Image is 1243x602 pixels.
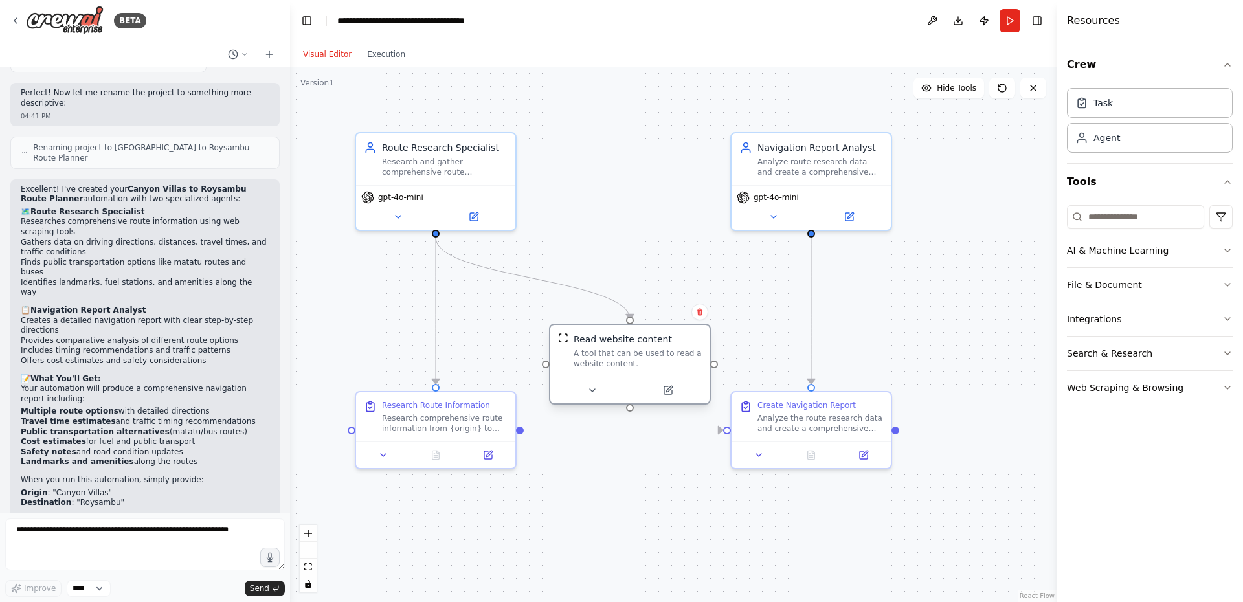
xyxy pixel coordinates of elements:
p: Perfect! Now let me rename the project to something more descriptive: [21,88,269,108]
button: Open in side panel [631,383,704,398]
g: Edge from e2106c9a-e805-4001-afac-0f07d09591b4 to 6d93b15b-fc17-47d1-a1c7-680c08e5f5c9 [524,424,723,437]
h2: 📝 [21,374,269,385]
div: Navigation Report AnalystAnalyze route research data and create a comprehensive navigation report... [730,132,892,231]
button: File & Document [1067,268,1233,302]
a: React Flow attribution [1020,592,1055,599]
div: Read website content [574,333,672,346]
button: Web Scraping & Browsing [1067,371,1233,405]
button: Hide left sidebar [298,12,316,30]
div: Tools [1067,200,1233,416]
button: Crew [1067,47,1233,83]
button: Open in side panel [841,447,886,463]
button: Improve [5,580,62,597]
button: Delete node [691,304,708,320]
div: Create Navigation Report [757,400,856,410]
strong: Safety notes [21,447,76,456]
div: Create Navigation ReportAnalyze the route research data and create a comprehensive navigation rep... [730,391,892,469]
button: Send [245,581,285,596]
p: Your automation will produce a comprehensive navigation report including: [21,384,269,404]
div: ScrapeWebsiteToolRead website contentA tool that can be used to read a website content. [549,326,711,407]
div: Research comprehensive route information from {origin} to {destination} by accessing mapping webs... [382,413,508,434]
div: Route Research Specialist [382,141,508,154]
button: Switch to previous chat [223,47,254,62]
li: Creates a detailed navigation report with clear step-by-step directions [21,316,269,336]
li: (matatu/bus routes) [21,427,269,438]
button: Tools [1067,164,1233,200]
button: Execution [359,47,413,62]
span: Hide Tools [937,83,976,93]
div: Version 1 [300,78,334,88]
strong: Origin [21,488,47,497]
h2: 📋 [21,306,269,316]
p: Excellent! I've created your automation with two specialized agents: [21,184,269,205]
h2: 🗺️ [21,207,269,217]
strong: Travel time estimates [21,417,116,426]
li: Offers cost estimates and safety considerations [21,356,269,366]
li: : "Canyon Villas" [21,488,269,498]
li: Gathers data on driving directions, distances, travel times, and traffic conditions [21,238,269,258]
div: BETA [114,13,146,28]
strong: Route Research Specialist [30,207,144,216]
div: Agent [1093,131,1120,144]
span: gpt-4o-mini [378,192,423,203]
div: 04:41 PM [21,111,269,121]
button: Click to speak your automation idea [260,548,280,567]
div: Research Route Information [382,400,490,410]
li: and traffic timing recommendations [21,417,269,427]
p: When you run this automation, simply provide: [21,475,269,485]
li: Identifies landmarks, fuel stations, and amenities along the way [21,278,269,298]
button: No output available [784,447,839,463]
span: Send [250,583,269,594]
li: with detailed directions [21,407,269,417]
span: Improve [24,583,56,594]
button: fit view [300,559,317,575]
button: Open in side panel [812,209,886,225]
div: Task [1093,96,1113,109]
li: Provides comparative analysis of different route options [21,336,269,346]
li: along the routes [21,457,269,467]
strong: Destination [21,498,71,507]
button: Open in side panel [465,447,510,463]
div: Crew [1067,83,1233,163]
strong: Canyon Villas to Roysambu Route Planner [21,184,247,204]
button: Hide right sidebar [1028,12,1046,30]
li: Researches comprehensive route information using web scraping tools [21,217,269,237]
button: AI & Machine Learning [1067,234,1233,267]
div: Research Route InformationResearch comprehensive route information from {origin} to {destination}... [355,391,517,469]
button: Hide Tools [913,78,984,98]
strong: Navigation Report Analyst [30,306,146,315]
button: toggle interactivity [300,575,317,592]
div: React Flow controls [300,525,317,592]
div: Route Research SpecialistResearch and gather comprehensive route information from {origin} to {de... [355,132,517,231]
img: ScrapeWebsiteTool [558,333,568,343]
div: A tool that can be used to read a website content. [574,348,702,369]
h4: Resources [1067,13,1120,28]
button: Search & Research [1067,337,1233,370]
div: Navigation Report Analyst [757,141,883,154]
span: gpt-4o-mini [754,192,799,203]
li: and road condition updates [21,447,269,458]
button: zoom out [300,542,317,559]
div: Analyze route research data and create a comprehensive navigation report with clear directions, r... [757,157,883,177]
li: Finds public transportation options like matatu routes and buses [21,258,269,278]
button: Start a new chat [259,47,280,62]
span: Renaming project to [GEOGRAPHIC_DATA] to Roysambu Route Planner [33,142,269,163]
li: : "Roysambu" [21,498,269,508]
button: Open in side panel [437,209,510,225]
g: Edge from a264256d-c958-46b9-9c5c-7cb08c4bed7e to e2106c9a-e805-4001-afac-0f07d09591b4 [429,238,442,384]
strong: Multiple route options [21,407,118,416]
strong: What You'll Get: [30,374,101,383]
button: Integrations [1067,302,1233,336]
li: Includes timing recommendations and traffic patterns [21,346,269,356]
strong: Landmarks and amenities [21,457,134,466]
img: Logo [26,6,104,35]
div: Analyze the route research data and create a comprehensive navigation report for traveling from {... [757,413,883,434]
button: zoom in [300,525,317,542]
div: Research and gather comprehensive route information from {origin} to {destination}, including dis... [382,157,508,177]
strong: Public transportation alternatives [21,427,170,436]
g: Edge from dc76563b-d91a-4ad9-a769-0db8ffc7a660 to 6d93b15b-fc17-47d1-a1c7-680c08e5f5c9 [805,238,818,384]
li: for fuel and public transport [21,437,269,447]
g: Edge from a264256d-c958-46b9-9c5c-7cb08c4bed7e to 10ea414c-2b99-4da7-a10b-dbfdd569a1dc [429,238,636,319]
button: Visual Editor [295,47,359,62]
strong: Cost estimates [21,437,86,446]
